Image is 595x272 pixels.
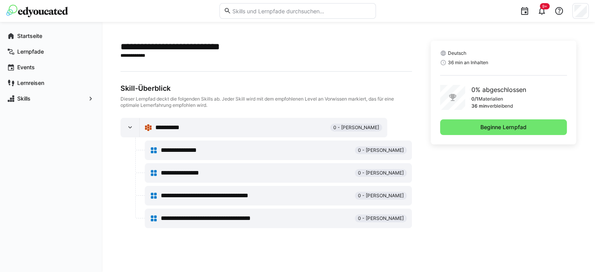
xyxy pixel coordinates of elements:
[358,170,404,176] span: 0 - [PERSON_NAME]
[448,59,488,66] span: 36 min an Inhalten
[358,147,404,153] span: 0 - [PERSON_NAME]
[479,123,527,131] span: Beginne Lernpfad
[478,96,503,102] p: Materialien
[542,4,547,9] span: 9+
[471,103,487,109] p: 36 min
[358,215,404,222] span: 0 - [PERSON_NAME]
[471,85,526,94] p: 0% abgeschlossen
[120,96,412,108] div: Dieser Lernpfad deckt die folgenden Skills ab. Jeder Skill wird mit dem empfohlenen Level an Vorw...
[448,50,466,56] span: Deutsch
[487,103,513,109] p: verbleibend
[471,96,478,102] p: 0/1
[231,7,371,14] input: Skills und Lernpfade durchsuchen…
[440,119,567,135] button: Beginne Lernpfad
[120,84,412,93] div: Skill-Überblick
[333,124,379,131] span: 0 - [PERSON_NAME]
[358,193,404,199] span: 0 - [PERSON_NAME]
